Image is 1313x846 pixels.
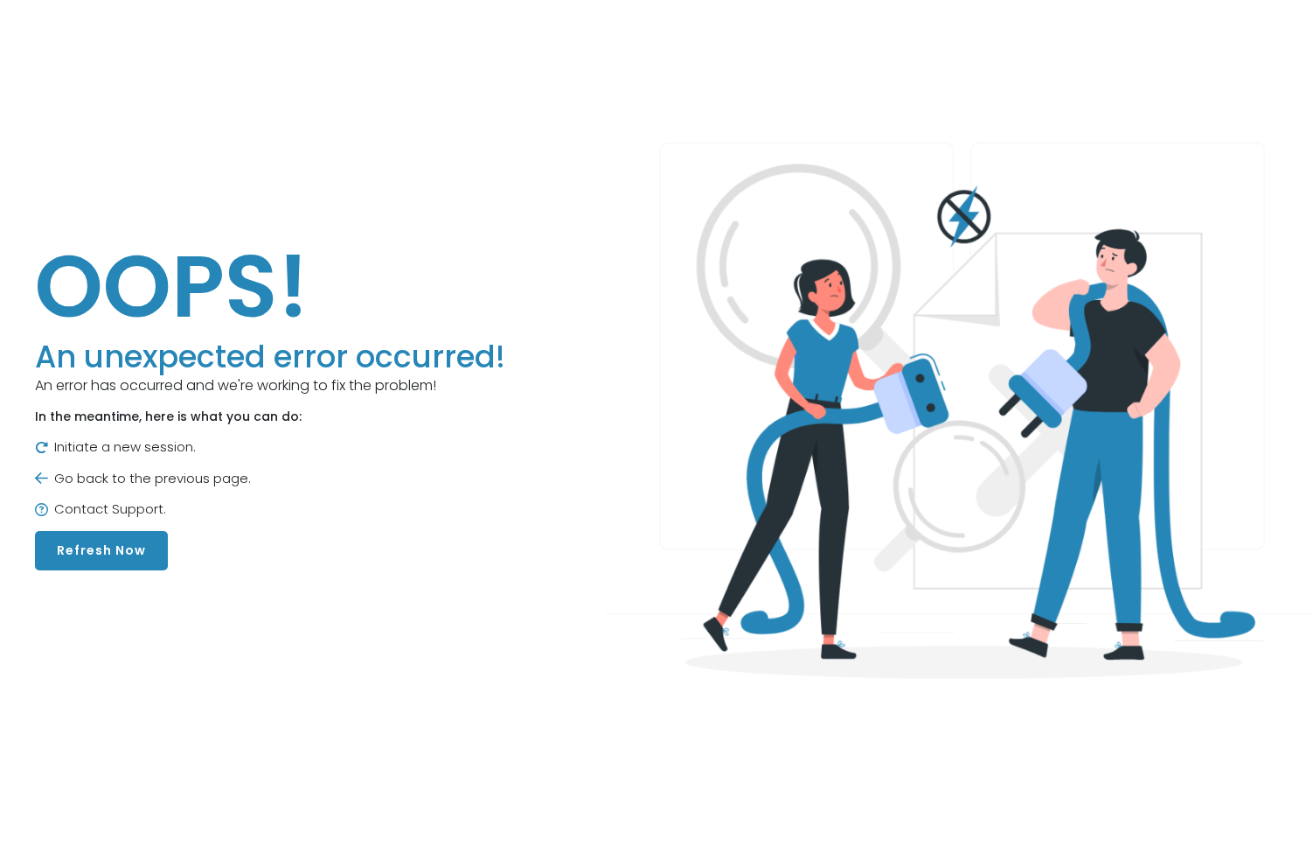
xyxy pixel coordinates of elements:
[35,500,505,520] p: Contact Support.
[35,469,505,489] p: Go back to the previous page.
[35,408,505,426] p: In the meantime, here is what you can do:
[35,437,505,458] p: Initiate a new session.
[35,531,168,570] button: Refresh Now
[35,339,505,375] h3: An unexpected error occurred!
[35,375,505,396] p: An error has occurred and we're working to fix the problem!
[35,234,505,339] h1: OOPS!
